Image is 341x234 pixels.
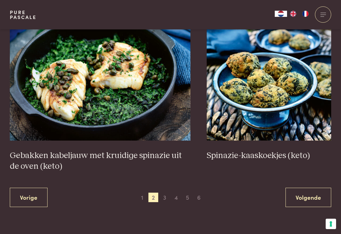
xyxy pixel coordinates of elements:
span: 3 [160,193,170,202]
span: 5 [183,193,193,202]
a: EN [287,11,299,17]
button: Uw voorkeuren voor toestemming voor trackingtechnologieën [326,219,336,229]
span: 4 [171,193,181,202]
a: NL [275,11,287,17]
aside: Language selected: Nederlands [275,11,312,17]
a: Vorige [10,188,48,207]
span: 2 [148,193,158,202]
img: Gebakken kabeljauw met kruidige spinazie uit de oven (keto) [10,18,190,141]
ul: Language list [287,11,312,17]
h3: Gebakken kabeljauw met kruidige spinazie uit de oven (keto) [10,150,190,172]
img: Spinazie-kaaskoekjes (keto) [207,18,331,141]
span: 6 [194,193,204,202]
a: Volgende [285,188,331,207]
a: PurePascale [10,10,36,20]
a: FR [299,11,312,17]
a: Gebakken kabeljauw met kruidige spinazie uit de oven (keto) Gebakken kabeljauw met kruidige spina... [10,18,190,172]
span: 1 [137,193,147,202]
div: Language [275,11,287,17]
a: Spinazie-kaaskoekjes (keto) Spinazie-kaaskoekjes (keto) [207,18,331,161]
h3: Spinazie-kaaskoekjes (keto) [207,150,331,161]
